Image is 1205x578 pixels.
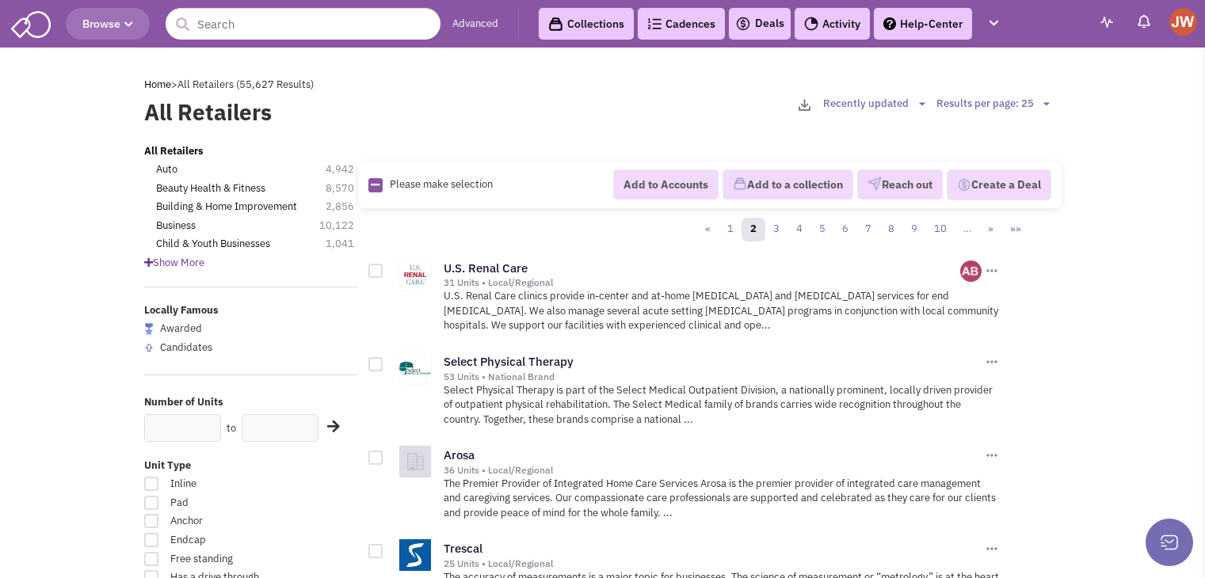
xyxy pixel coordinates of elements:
a: 2 [742,218,765,241]
a: Cadences [638,8,725,40]
a: Activity [795,8,870,40]
a: 10 [925,218,955,241]
a: « [696,218,719,241]
img: SmartAdmin [11,8,51,38]
img: Deal-Dollar.png [957,177,971,194]
span: Show More [144,256,204,269]
img: locallyfamous-largeicon.png [144,323,154,335]
a: Home [144,78,171,91]
a: Business [156,219,196,234]
img: icon-deals.svg [735,14,751,33]
img: Activity.png [804,17,818,31]
div: 31 Units • Local/Regional [444,276,961,289]
button: Browse [66,8,150,40]
a: 8 [879,218,903,241]
img: icon-collection-lavender-black.svg [548,17,563,32]
label: Locally Famous [144,303,358,318]
span: Anchor [160,514,292,529]
p: U.S. Renal Care clinics provide in-center and at-home [MEDICAL_DATA] and [MEDICAL_DATA] services ... [444,289,1001,333]
button: Reach out [857,169,943,200]
div: 53 Units • National Brand [444,371,982,383]
a: Building & Home Improvement [156,200,297,215]
a: Child & Youth Businesses [156,237,270,252]
img: locallyfamous-upvote.png [144,343,154,352]
a: All Retailers [144,144,204,159]
span: 1,041 [326,237,370,252]
b: All Retailers [144,144,204,158]
a: 4 [787,218,811,241]
span: > [171,78,177,91]
label: All Retailers [144,97,514,128]
a: Deals [735,14,784,33]
span: 8,570 [326,181,370,196]
a: Auto [156,162,177,177]
a: 3 [765,218,788,241]
span: Awarded [160,321,202,335]
span: Endcap [160,533,292,548]
span: 2,856 [326,200,370,215]
p: Select Physical Therapy is part of the Select Medical Outpatient Division, a nationally prominent... [444,383,1001,428]
a: »» [1001,218,1030,241]
img: help.png [883,17,896,30]
img: icon-collection-lavender.png [733,177,747,191]
div: 36 Units • Local/Regional [444,464,982,477]
a: U.S. Renal Care [444,260,528,276]
a: 7 [856,218,880,241]
a: Arosa [444,447,475,462]
a: Beauty Health & Fitness [156,181,265,196]
a: Trescal [444,541,482,556]
button: Create a Deal [947,169,1051,201]
a: Collections [539,8,634,40]
input: Search [166,8,440,40]
img: Cadences_logo.png [647,18,662,29]
label: to [227,421,236,436]
span: Pad [160,496,292,511]
a: » [979,218,1002,241]
a: 1 [719,218,742,241]
button: Add to Accounts [613,169,719,200]
span: Browse [82,17,133,31]
div: Search Nearby [317,416,337,437]
span: Free standing [160,552,292,567]
span: 4,942 [326,162,370,177]
img: Josi Williams [1169,8,1197,36]
button: Add to a collection [723,169,853,200]
p: The Premier Provider of Integrated Home Care Services Arosa is the premier provider of integrated... [444,477,1001,521]
label: Unit Type [144,458,358,473]
span: Inline [160,477,292,492]
span: All Retailers (55,627 Results) [177,78,314,91]
a: Select Physical Therapy [444,354,574,369]
img: download-2-24.png [799,99,810,111]
a: 6 [833,218,857,241]
span: Please make selection [390,177,493,191]
span: 10,122 [319,219,370,234]
a: 5 [810,218,834,241]
a: 9 [902,218,926,241]
img: iMkZg-XKaEGkwuPY-rrUfg.png [960,260,982,282]
a: … [955,218,980,241]
span: Candidates [160,340,212,354]
div: 25 Units • Local/Regional [444,557,982,570]
a: Help-Center [874,8,972,40]
img: Rectangle.png [368,178,383,192]
label: Number of Units [144,395,358,410]
img: VectorPaper_Plane.png [868,177,882,191]
a: Advanced [452,17,498,32]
